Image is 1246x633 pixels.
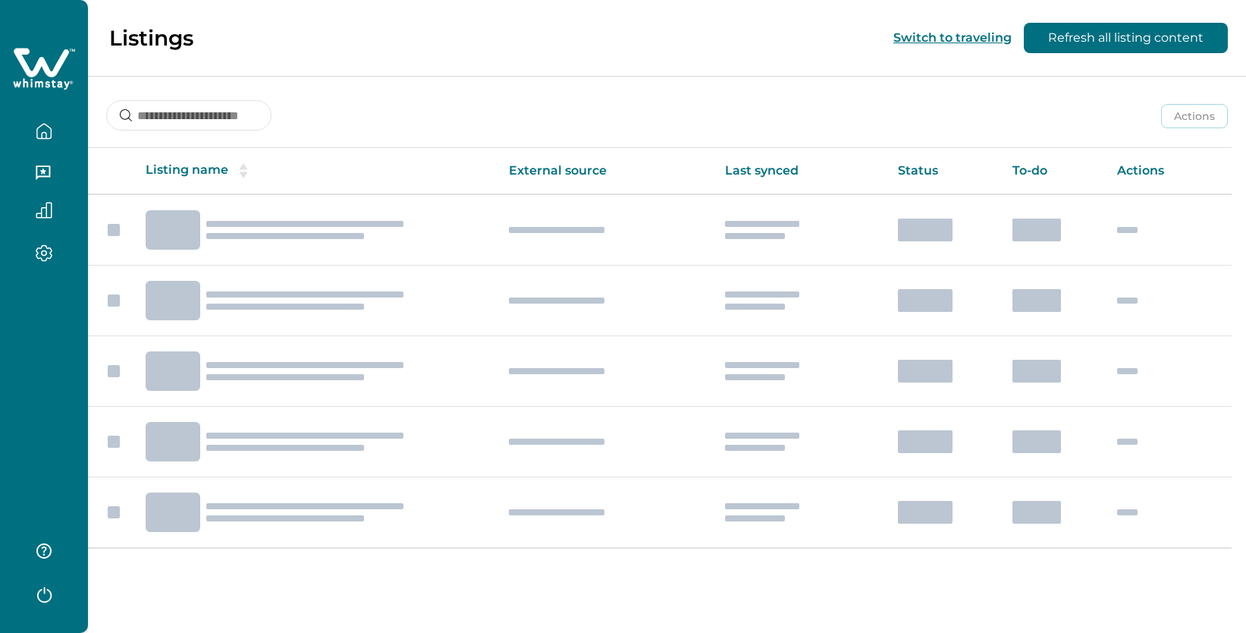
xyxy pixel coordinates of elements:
[1105,148,1232,194] th: Actions
[713,148,887,194] th: Last synced
[893,30,1012,45] button: Switch to traveling
[133,148,497,194] th: Listing name
[109,25,193,51] p: Listings
[228,163,259,178] button: sorting
[1161,104,1228,128] button: Actions
[1000,148,1105,194] th: To-do
[886,148,1000,194] th: Status
[497,148,713,194] th: External source
[1024,23,1228,53] button: Refresh all listing content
